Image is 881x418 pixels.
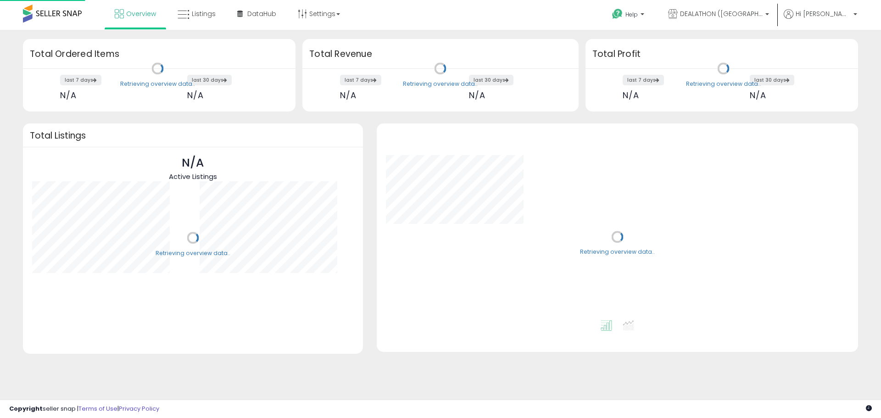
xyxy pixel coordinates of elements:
span: Help [625,11,638,18]
i: Get Help [612,8,623,20]
span: Overview [126,9,156,18]
a: Privacy Policy [119,404,159,413]
div: Retrieving overview data.. [156,249,230,257]
span: DataHub [247,9,276,18]
a: Terms of Use [78,404,117,413]
div: Retrieving overview data.. [120,80,195,88]
div: Retrieving overview data.. [580,248,655,256]
a: Hi [PERSON_NAME] [784,9,857,30]
div: seller snap | | [9,405,159,413]
span: DEALATHON ([GEOGRAPHIC_DATA]) [680,9,763,18]
a: Help [605,1,653,30]
span: Listings [192,9,216,18]
span: Hi [PERSON_NAME] [796,9,851,18]
div: Retrieving overview data.. [686,80,761,88]
div: Retrieving overview data.. [403,80,478,88]
strong: Copyright [9,404,43,413]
